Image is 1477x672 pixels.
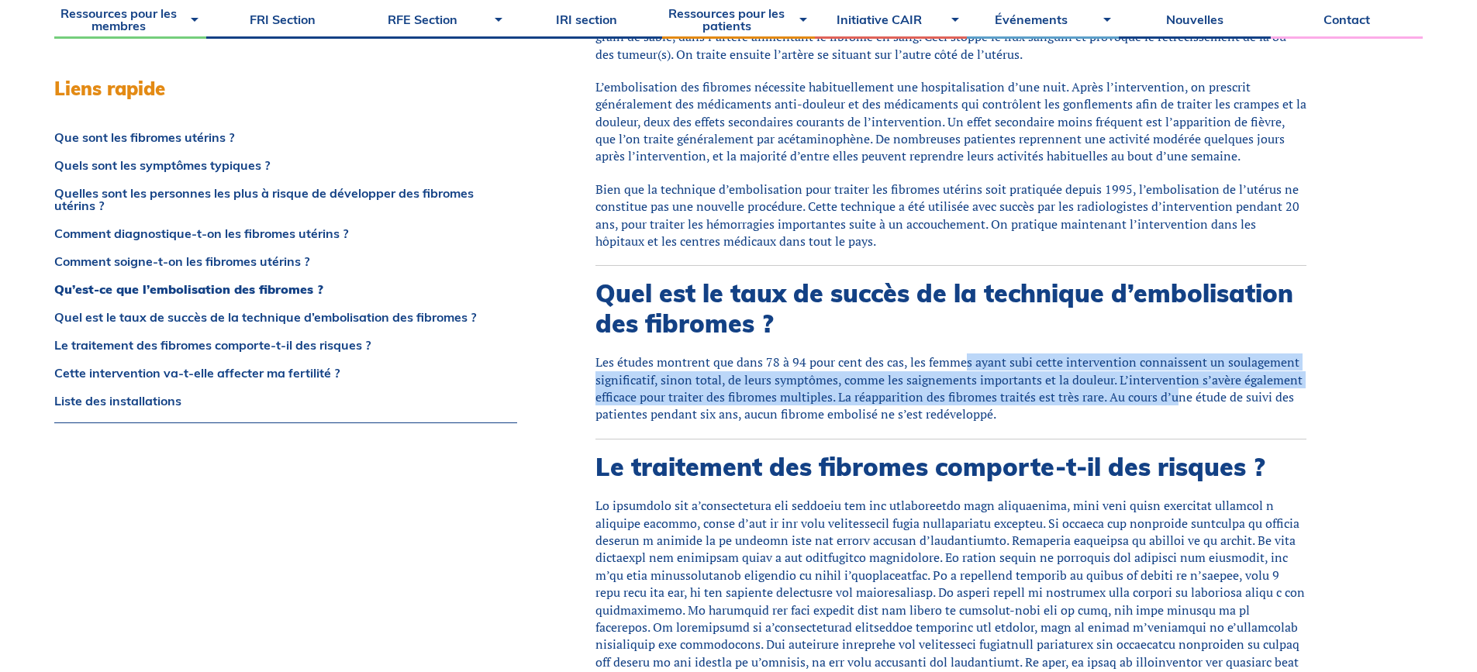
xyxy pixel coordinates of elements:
h3: Liens rapide [54,78,517,100]
a: Comment diagnostique-t-on les fibromes utérins ? [54,227,517,240]
a: Comment soigne-t-on les fibromes utérins ? [54,255,517,267]
a: Qu’est-ce que l’embolisation des fibromes ? [54,283,517,295]
a: Cette intervention va-t-elle affecter ma fertilité ? [54,367,517,379]
a: Le traitement des fibromes comporte-t-il des risques ? [54,339,517,351]
p: L’embolisation des fibromes nécessite habituellement une hospitalisation d’une nuit. Après l’inte... [595,78,1306,165]
a: Quelles sont les personnes les plus à risque de développer des fibromes utérins ? [54,187,517,212]
a: Que sont les fibromes utérins ? [54,131,517,143]
a: Quels sont les symptômes typiques ? [54,159,517,171]
p: Bien que la technique d’embolisation pour traiter les fibromes utérins soit pratiquée depuis 1995... [595,181,1306,250]
h2: Quel est le taux de succès de la technique d’embolisation des fibromes ? [595,278,1306,338]
a: Liste des installations [54,395,517,407]
h2: Le traitement des fibromes comporte-t-il des risques ? [595,452,1306,481]
div: Les études montrent que dans 78 à 94 pour cent des cas, les femmes ayant subi cette intervention ... [595,353,1306,423]
a: Quel est le taux de succès de la technique d’embolisation des fibromes ? [54,311,517,323]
